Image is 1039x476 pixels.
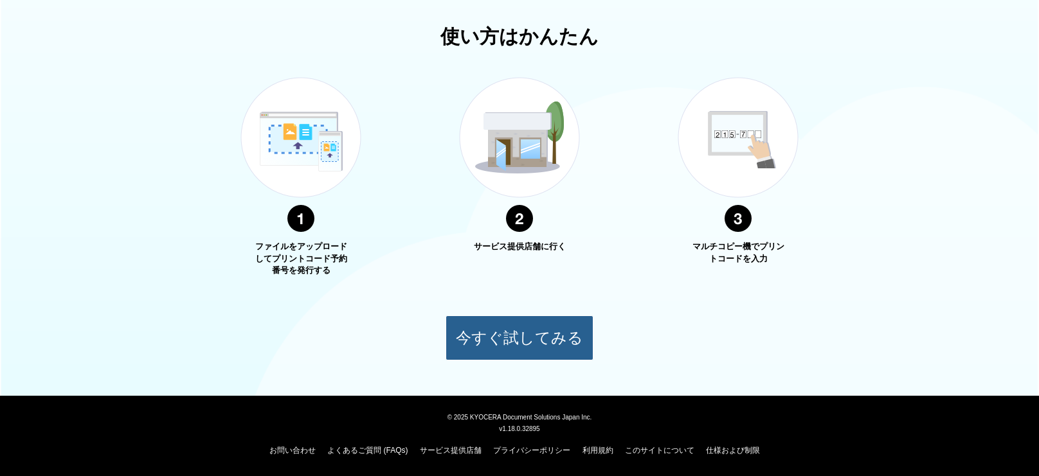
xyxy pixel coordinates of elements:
[625,446,694,455] a: このサイトについて
[447,412,592,421] span: © 2025 KYOCERA Document Solutions Japan Inc.
[269,446,316,455] a: お問い合わせ
[690,241,786,265] p: マルチコピー機でプリントコードを入力
[471,241,568,253] p: サービス提供店舗に行く
[420,446,482,455] a: サービス提供店舗
[493,446,570,455] a: プライバシーポリシー
[327,446,408,455] a: よくあるご質問 (FAQs)
[446,315,593,360] button: 今すぐ試してみる
[499,425,539,432] span: v1.18.0.32895
[583,446,613,455] a: 利用規約
[253,241,349,277] p: ファイルをアップロードしてプリントコード予約番号を発行する
[706,446,760,455] a: 仕様および制限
